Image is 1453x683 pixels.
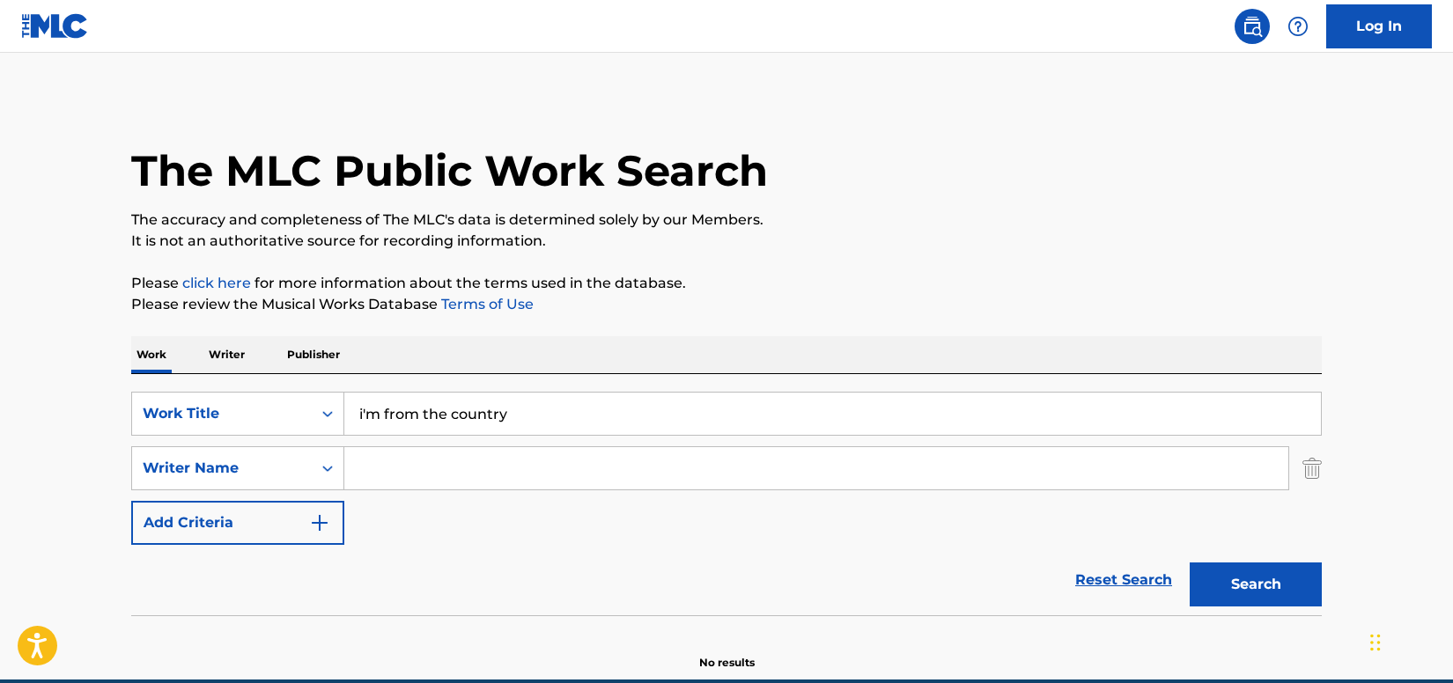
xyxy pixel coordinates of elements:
[1242,16,1263,37] img: search
[131,294,1322,315] p: Please review the Musical Works Database
[182,275,251,291] a: click here
[438,296,534,312] a: Terms of Use
[1066,561,1181,599] a: Reset Search
[21,13,89,39] img: MLC Logo
[131,501,344,545] button: Add Criteria
[1370,616,1381,669] div: Drag
[131,336,172,373] p: Work
[143,458,301,479] div: Writer Name
[131,209,1322,231] p: The accuracy and completeness of The MLC's data is determined solely by our Members.
[203,336,250,373] p: Writer
[1365,599,1453,683] iframe: Chat Widget
[143,403,301,424] div: Work Title
[1235,9,1270,44] a: Public Search
[131,144,768,197] h1: The MLC Public Work Search
[309,512,330,533] img: 9d2ae6d4665cec9f34b9.svg
[131,231,1322,252] p: It is not an authoritative source for recording information.
[131,273,1322,294] p: Please for more information about the terms used in the database.
[1287,16,1309,37] img: help
[699,634,755,671] p: No results
[1280,9,1316,44] div: Help
[1302,446,1322,490] img: Delete Criterion
[1190,562,1322,606] button: Search
[1326,4,1432,48] a: Log In
[282,336,345,373] p: Publisher
[131,392,1322,615] form: Search Form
